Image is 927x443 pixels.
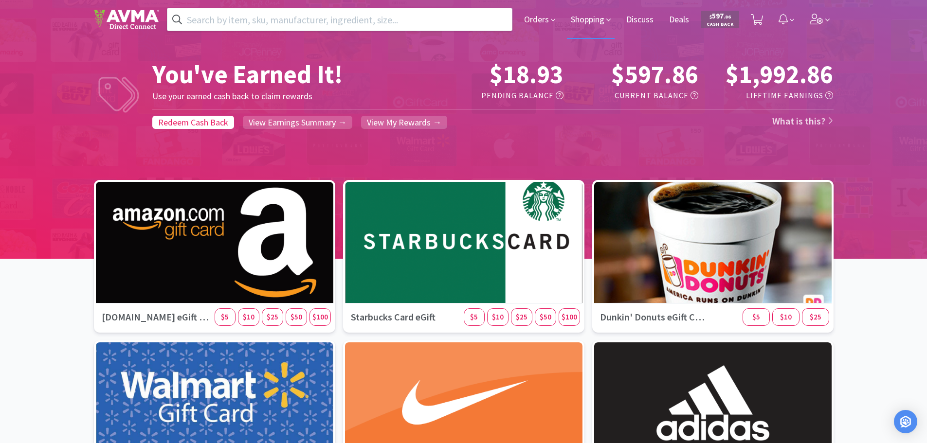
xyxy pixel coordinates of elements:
h5: Lifetime Earnings [706,89,833,102]
span: $10 [492,312,504,321]
h5: Use your earned cash back to claim rewards [152,89,436,104]
span: $25 [516,312,527,321]
h1: You've Earned It! [152,59,436,89]
span: Redeem Cash Back [158,117,228,128]
span: $5 [221,312,229,321]
h3: [DOMAIN_NAME] eGift Card [96,303,215,331]
span: $100 [562,312,577,321]
div: Open Intercom Messenger [894,410,917,433]
span: $50 [540,312,551,321]
span: . 86 [724,14,731,20]
h3: Dunkin' Donuts eGift Card [594,303,713,331]
a: Deals [665,16,693,24]
h3: Starbucks Card eGift [345,303,464,331]
span: $10 [780,312,792,321]
a: View My Rewards → [361,116,447,129]
span: $50 [291,312,302,321]
span: $18.93 [490,58,563,90]
h5: Pending Balance [436,89,563,102]
span: View My Rewards → [367,117,441,128]
span: Cash Back [707,22,733,28]
a: What is this? [772,115,834,127]
span: 597 [709,11,731,20]
span: $5 [470,312,478,321]
a: View Earnings Summary → [243,116,352,129]
span: $100 [312,312,328,321]
a: $597.86Cash Back [701,6,739,33]
input: Search by item, sku, manufacturer, ingredient, size... [167,8,512,31]
h5: Current Balance [571,89,698,102]
span: $25 [810,312,821,321]
img: ab428b2523a64453a0cb423610d9ac4c_102.png [94,9,159,30]
a: Discuss [622,16,657,24]
span: $10 [243,312,254,321]
span: $1,992.86 [726,58,833,90]
a: Redeem Cash Back [152,116,234,129]
span: View Earnings Summary → [249,117,346,128]
span: $597.86 [611,58,698,90]
span: $5 [752,312,760,321]
span: $ [709,14,712,20]
span: $25 [267,312,278,321]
